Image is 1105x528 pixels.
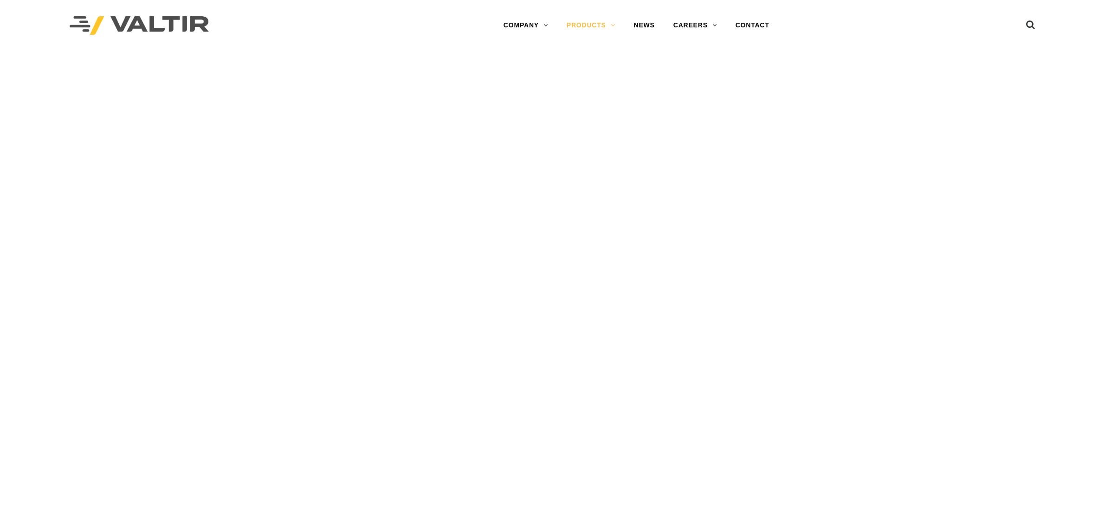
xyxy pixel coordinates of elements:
[494,16,557,35] a: COMPANY
[664,16,726,35] a: CAREERS
[70,16,209,35] img: Valtir
[726,16,779,35] a: CONTACT
[625,16,664,35] a: NEWS
[557,16,625,35] a: PRODUCTS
